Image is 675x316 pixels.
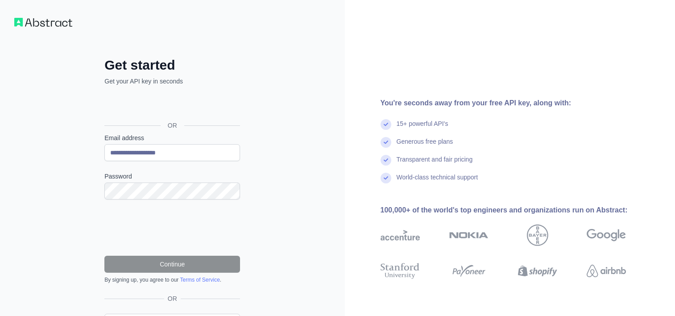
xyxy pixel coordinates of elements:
[397,119,448,137] div: 15+ powerful API's
[381,155,391,166] img: check mark
[587,261,626,281] img: airbnb
[104,210,240,245] iframe: reCAPTCHA
[104,57,240,73] h2: Get started
[104,172,240,181] label: Password
[381,173,391,183] img: check mark
[180,277,219,283] a: Terms of Service
[104,133,240,142] label: Email address
[587,225,626,246] img: google
[518,261,557,281] img: shopify
[381,119,391,130] img: check mark
[449,225,489,246] img: nokia
[397,137,453,155] div: Generous free plans
[381,205,654,216] div: 100,000+ of the world's top engineers and organizations run on Abstract:
[449,261,489,281] img: payoneer
[381,225,420,246] img: accenture
[104,276,240,283] div: By signing up, you agree to our .
[164,294,181,303] span: OR
[527,225,548,246] img: bayer
[100,96,243,115] iframe: Prisijungimas naudojant „Google“ mygtuką
[14,18,72,27] img: Workflow
[381,137,391,148] img: check mark
[104,256,240,273] button: Continue
[381,261,420,281] img: stanford university
[161,121,184,130] span: OR
[397,173,478,191] div: World-class technical support
[381,98,654,108] div: You're seconds away from your free API key, along with:
[104,77,240,86] p: Get your API key in seconds
[397,155,473,173] div: Transparent and fair pricing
